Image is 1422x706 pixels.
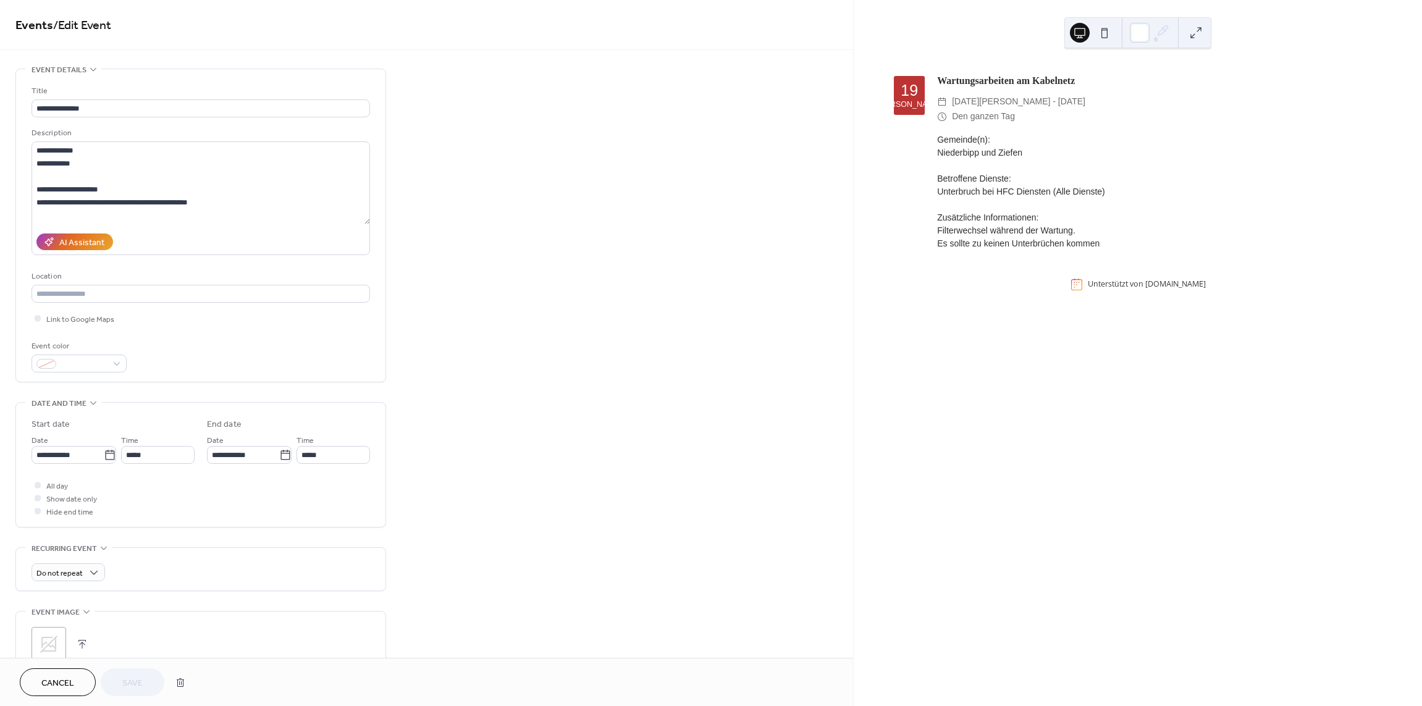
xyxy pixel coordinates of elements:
[20,668,96,696] button: Cancel
[32,340,124,353] div: Event color
[121,434,138,447] span: Time
[32,606,80,619] span: Event image
[937,133,1382,250] div: Gemeinde(n): Niederbipp und Ziefen Betroffene Dienste: Unterbruch bei HFC Diensten (Alle Dienste)...
[41,677,74,690] span: Cancel
[878,101,941,109] div: [PERSON_NAME]
[59,237,104,250] div: AI Assistant
[46,493,97,506] span: Show date only
[937,109,947,124] div: ​
[297,434,314,447] span: Time
[46,506,93,519] span: Hide end time
[937,74,1382,88] div: Wartungsarbeiten am Kabelnetz
[46,313,114,326] span: Link to Google Maps
[32,270,368,283] div: Location
[32,397,86,410] span: Date and time
[901,83,918,98] div: 19
[32,85,368,98] div: Title
[1088,279,1206,290] div: Unterstützt von
[937,95,947,109] div: ​
[207,418,242,431] div: End date
[32,627,66,662] div: ;
[952,95,1085,109] span: [DATE][PERSON_NAME] - [DATE]
[32,64,86,77] span: Event details
[207,434,224,447] span: Date
[952,109,1015,124] span: Den ganzen Tag
[53,14,111,38] span: / Edit Event
[32,418,70,431] div: Start date
[46,480,68,493] span: All day
[32,542,97,555] span: Recurring event
[1145,279,1206,290] a: [DOMAIN_NAME]
[32,127,368,140] div: Description
[36,566,83,581] span: Do not repeat
[36,233,113,250] button: AI Assistant
[32,434,48,447] span: Date
[15,14,53,38] a: Events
